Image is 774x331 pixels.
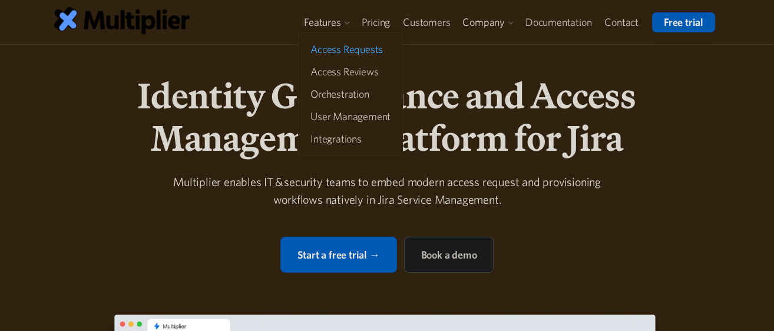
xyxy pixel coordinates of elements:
[306,39,395,60] a: Access Requests
[297,247,380,263] div: Start a free trial →
[396,12,457,32] a: Customers
[280,237,397,273] a: Start a free trial →
[298,12,355,32] div: Features
[161,173,613,208] div: Multiplier enables IT & security teams to embed modern access request and provisioning workflows ...
[85,74,689,159] h1: Identity Governance and Access Management Platform for Jira
[652,12,715,32] a: Free trial
[598,12,645,32] a: Contact
[519,12,598,32] a: Documentation
[462,15,505,29] div: Company
[355,12,397,32] a: Pricing
[404,237,494,273] a: Book a demo
[306,128,395,150] a: Integrations
[457,12,519,32] div: Company
[421,247,477,263] div: Book a demo
[306,84,395,105] a: Orchestration
[304,15,340,29] div: Features
[306,61,395,82] a: Access Reviews
[306,106,395,127] a: User Management
[298,32,403,156] nav: Features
